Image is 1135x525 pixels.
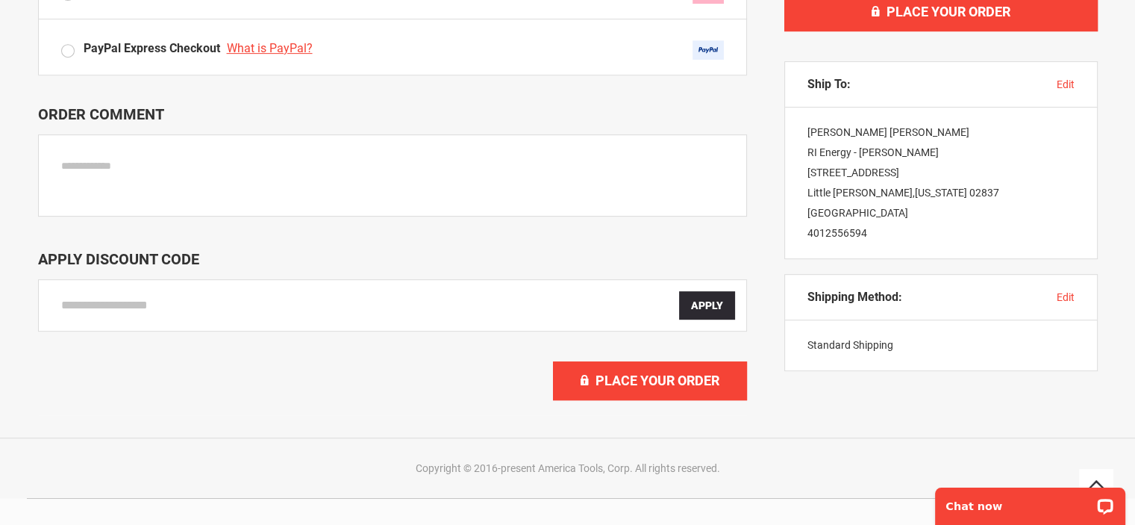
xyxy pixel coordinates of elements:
img: Acceptance Mark [692,40,724,60]
a: 4012556594 [807,227,867,239]
iframe: LiveChat chat widget [925,478,1135,525]
span: Shipping Method: [807,290,902,305]
a: What is PayPal? [227,41,316,55]
span: Apply Discount Code [38,250,199,268]
p: Order Comment [38,105,747,123]
button: edit [1057,290,1075,305]
span: Ship To: [807,77,851,92]
span: edit [1057,291,1075,303]
span: What is PayPal? [227,41,313,55]
span: Place Your Order [595,373,719,388]
button: edit [1057,77,1075,92]
span: edit [1057,78,1075,90]
span: PayPal Express Checkout [84,41,220,55]
span: Standard Shipping [807,339,893,351]
span: [US_STATE] [915,187,967,199]
div: Copyright © 2016-present America Tools, Corp. All rights reserved. [34,461,1101,476]
button: Place Your Order [553,361,747,400]
span: Place Your Order [887,4,1010,19]
span: Apply [691,299,723,311]
div: [PERSON_NAME] [PERSON_NAME] RI Energy - [PERSON_NAME] [STREET_ADDRESS] Little [PERSON_NAME] , 028... [785,108,1097,258]
button: Apply [679,291,735,320]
